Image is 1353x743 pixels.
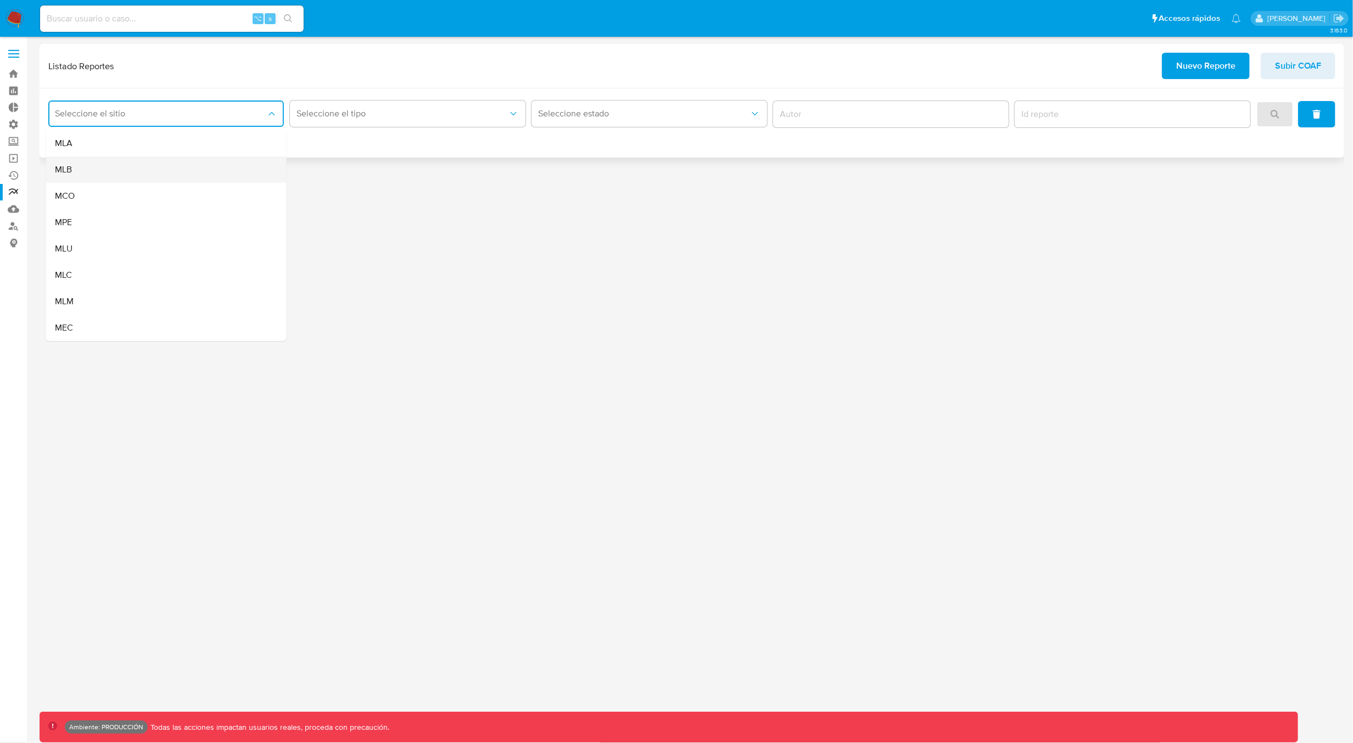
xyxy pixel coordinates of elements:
[1267,13,1329,24] p: yamil.zavala@mercadolibre.com
[1333,13,1345,24] a: Salir
[148,722,389,733] p: Todas las acciones impactan usuarios reales, proceda con precaución.
[1232,14,1241,23] a: Notificaciones
[254,13,262,24] span: ⌥
[40,12,304,26] input: Buscar usuario o caso...
[277,11,299,26] button: search-icon
[1159,13,1221,24] span: Accesos rápidos
[69,725,143,729] p: Ambiente: PRODUCCIÓN
[269,13,272,24] span: s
